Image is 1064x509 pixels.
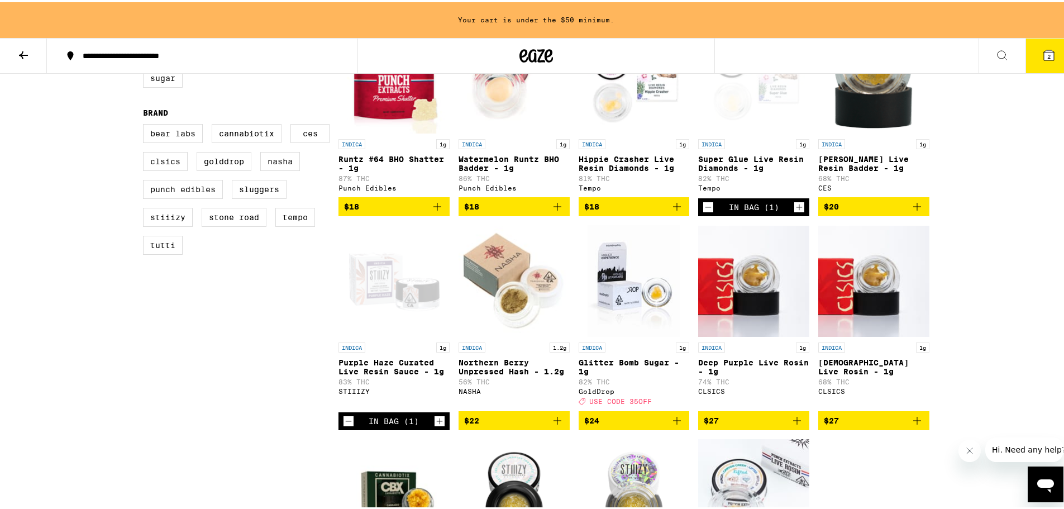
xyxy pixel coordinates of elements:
[232,178,287,197] label: Sluggers
[818,137,845,147] p: INDICA
[985,435,1063,460] iframe: Message from company
[818,153,929,170] p: [PERSON_NAME] Live Resin Badder - 1g
[338,195,450,214] button: Add to bag
[579,356,690,374] p: Glitter Bomb Sugar - 1g
[704,414,719,423] span: $27
[143,122,203,141] label: Bear Labs
[459,20,570,195] a: Open page for Watermelon Runtz BHO Badder - 1g from Punch Edibles
[143,178,223,197] label: Punch Edibles
[796,137,809,147] p: 1g
[588,223,680,335] img: GoldDrop - Glitter Bomb Sugar - 1g
[202,206,266,225] label: Stone Road
[143,206,193,225] label: STIIIZY
[338,340,365,350] p: INDICA
[459,223,570,408] a: Open page for Northern Berry Unpressed Hash - 1.2g from NASHA
[698,376,809,383] p: 74% THC
[338,182,450,189] div: Punch Edibles
[824,414,839,423] span: $27
[698,182,809,189] div: Tempo
[459,182,570,189] div: Punch Edibles
[579,173,690,180] p: 81% THC
[197,150,251,169] label: GoldDrop
[579,386,690,393] div: GoldDrop
[436,340,450,350] p: 1g
[1047,51,1051,58] span: 2
[143,234,183,253] label: Tutti
[818,376,929,383] p: 68% THC
[343,413,354,425] button: Decrement
[338,173,450,180] p: 87% THC
[698,173,809,180] p: 82% THC
[916,137,929,147] p: 1g
[459,223,570,335] img: NASHA - Northern Berry Unpressed Hash - 1.2g
[7,8,80,17] span: Hi. Need any help?
[579,137,605,147] p: INDICA
[338,20,450,195] a: Open page for Runtz #64 BHO Shatter - 1g from Punch Edibles
[676,340,689,350] p: 1g
[698,153,809,170] p: Super Glue Live Resin Diamonds - 1g
[338,137,365,147] p: INDICA
[916,340,929,350] p: 1g
[698,223,809,335] img: CLSICS - Deep Purple Live Rosin - 1g
[579,223,690,408] a: Open page for Glitter Bomb Sugar - 1g from GoldDrop
[579,182,690,189] div: Tempo
[818,409,929,428] button: Add to bag
[579,20,690,131] img: Tempo - Hippie Crasher Live Resin Diamonds - 1g
[794,199,805,211] button: Increment
[579,20,690,195] a: Open page for Hippie Crasher Live Resin Diamonds - 1g from Tempo
[338,356,450,374] p: Purple Haze Curated Live Resin Sauce - 1g
[459,386,570,393] div: NASHA
[579,376,690,383] p: 82% THC
[824,200,839,209] span: $20
[818,20,929,195] a: Open page for Garlic Oreoz Live Resin Badder - 1g from CES
[338,153,450,170] p: Runtz #64 BHO Shatter - 1g
[818,173,929,180] p: 68% THC
[818,386,929,393] div: CLSICS
[698,356,809,374] p: Deep Purple Live Rosin - 1g
[459,137,485,147] p: INDICA
[818,223,929,408] a: Open page for Surely Temple Live Rosin - 1g from CLSICS
[434,413,445,425] button: Increment
[143,66,183,85] label: Sugar
[143,150,188,169] label: CLSICS
[818,20,929,131] img: CES - Garlic Oreoz Live Resin Badder - 1g
[579,340,605,350] p: INDICA
[459,409,570,428] button: Add to bag
[436,137,450,147] p: 1g
[550,340,570,350] p: 1.2g
[698,340,725,350] p: INDICA
[143,106,168,115] legend: Brand
[260,150,300,169] label: NASHA
[584,414,599,423] span: $24
[275,206,315,225] label: Tempo
[212,122,281,141] label: Cannabiotix
[459,173,570,180] p: 86% THC
[958,437,981,460] iframe: Close message
[579,195,690,214] button: Add to bag
[338,20,450,131] img: Punch Edibles - Runtz #64 BHO Shatter - 1g
[556,137,570,147] p: 1g
[676,137,689,147] p: 1g
[344,200,359,209] span: $18
[818,340,845,350] p: INDICA
[589,396,652,403] span: USE CODE 35OFF
[579,409,690,428] button: Add to bag
[290,122,330,141] label: CES
[818,223,929,335] img: CLSICS - Surely Temple Live Rosin - 1g
[703,199,714,211] button: Decrement
[584,200,599,209] span: $18
[579,153,690,170] p: Hippie Crasher Live Resin Diamonds - 1g
[698,386,809,393] div: CLSICS
[464,414,479,423] span: $22
[818,195,929,214] button: Add to bag
[698,137,725,147] p: INDICA
[818,182,929,189] div: CES
[818,356,929,374] p: [DEMOGRAPHIC_DATA] Live Rosin - 1g
[698,20,809,196] a: Open page for Super Glue Live Resin Diamonds - 1g from Tempo
[796,340,809,350] p: 1g
[1028,464,1063,500] iframe: Button to launch messaging window
[459,195,570,214] button: Add to bag
[698,409,809,428] button: Add to bag
[698,223,809,408] a: Open page for Deep Purple Live Rosin - 1g from CLSICS
[369,415,419,424] div: In Bag (1)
